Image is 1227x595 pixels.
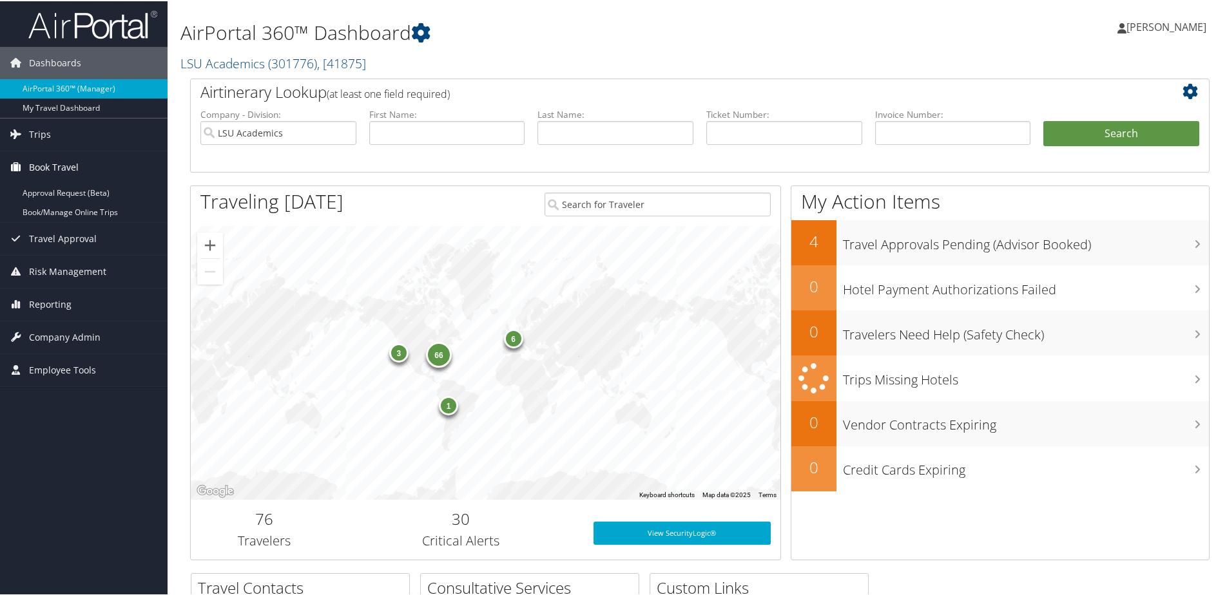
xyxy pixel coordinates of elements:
[29,46,81,78] span: Dashboards
[843,453,1209,478] h3: Credit Cards Expiring
[545,191,771,215] input: Search for Traveler
[194,482,237,498] a: Open this area in Google Maps (opens a new window)
[389,342,409,361] div: 3
[200,107,356,120] label: Company - Division:
[594,520,771,543] a: View SecurityLogic®
[348,507,574,529] h2: 30
[639,489,695,498] button: Keyboard shortcuts
[791,319,836,341] h2: 0
[791,187,1209,214] h1: My Action Items
[29,150,79,182] span: Book Travel
[791,274,836,296] h2: 0
[268,53,317,71] span: ( 301776 )
[200,187,343,214] h1: Traveling [DATE]
[200,80,1114,102] h2: Airtinerary Lookup
[426,341,452,366] div: 66
[1117,6,1219,45] a: [PERSON_NAME]
[875,107,1031,120] label: Invoice Number:
[791,354,1209,400] a: Trips Missing Hotels
[843,363,1209,388] h3: Trips Missing Hotels
[180,53,366,71] a: LSU Academics
[197,258,223,283] button: Zoom out
[439,394,458,413] div: 1
[702,490,751,497] span: Map data ©2025
[843,408,1209,433] h3: Vendor Contracts Expiring
[200,507,329,529] h2: 76
[843,228,1209,252] h3: Travel Approvals Pending (Advisor Booked)
[194,482,237,498] img: Google
[1043,120,1199,146] button: Search
[791,400,1209,445] a: 0Vendor Contracts Expiring
[29,320,101,352] span: Company Admin
[369,107,525,120] label: First Name:
[348,531,574,549] h3: Critical Alerts
[791,264,1209,309] a: 0Hotel Payment Authorizations Failed
[791,445,1209,490] a: 0Credit Cards Expiring
[29,287,72,319] span: Reporting
[327,86,450,100] span: (at least one field required)
[504,327,523,346] div: 6
[791,455,836,477] h2: 0
[758,490,777,497] a: Terms (opens in new tab)
[29,117,51,149] span: Trips
[200,531,329,549] h3: Travelers
[28,8,157,39] img: airportal-logo.png
[180,18,873,45] h1: AirPortal 360™ Dashboard
[317,53,366,71] span: , [ 41875 ]
[791,309,1209,354] a: 0Travelers Need Help (Safety Check)
[197,231,223,257] button: Zoom in
[29,222,97,254] span: Travel Approval
[843,318,1209,343] h3: Travelers Need Help (Safety Check)
[791,410,836,432] h2: 0
[29,353,96,385] span: Employee Tools
[29,254,106,287] span: Risk Management
[843,273,1209,297] h3: Hotel Payment Authorizations Failed
[791,229,836,251] h2: 4
[1126,19,1206,33] span: [PERSON_NAME]
[706,107,862,120] label: Ticket Number:
[791,219,1209,264] a: 4Travel Approvals Pending (Advisor Booked)
[537,107,693,120] label: Last Name:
